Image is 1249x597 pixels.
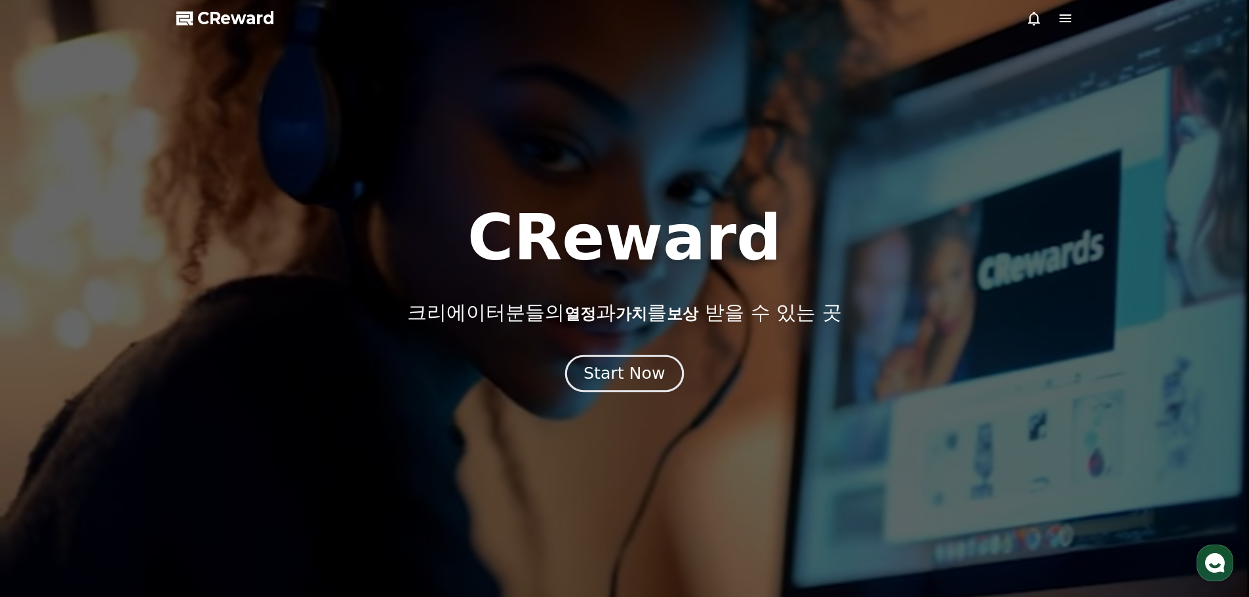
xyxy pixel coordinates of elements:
div: Start Now [584,362,665,385]
span: 열정 [565,305,596,323]
button: Start Now [565,355,684,392]
span: CReward [197,8,275,29]
a: 대화 [87,415,169,448]
a: Start Now [568,369,681,381]
h1: CReward [467,206,782,269]
span: 가치 [616,305,647,323]
span: 홈 [41,435,49,446]
a: 홈 [4,415,87,448]
span: 대화 [120,436,136,446]
p: 크리에이터분들의 과 를 받을 수 있는 곳 [407,301,841,324]
a: CReward [176,8,275,29]
span: 보상 [667,305,698,323]
span: 설정 [203,435,218,446]
a: 설정 [169,415,252,448]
